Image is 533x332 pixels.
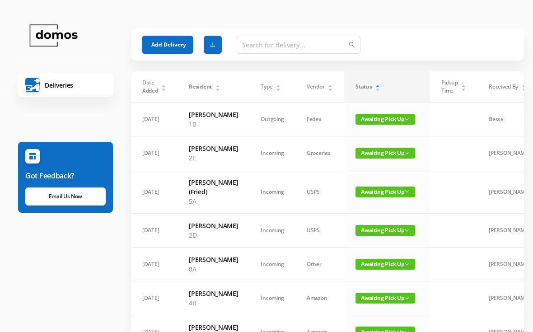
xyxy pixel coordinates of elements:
[189,196,238,206] p: 5A
[355,187,415,197] span: Awaiting Pick Up
[189,221,238,230] h6: [PERSON_NAME]
[215,84,220,86] i: icon: caret-up
[261,83,272,91] span: Type
[189,119,238,129] p: 1B
[215,84,220,89] div: Sort
[461,84,466,89] div: Sort
[375,84,380,89] div: Sort
[161,84,166,86] i: icon: caret-up
[349,42,355,48] i: icon: search
[189,264,238,274] p: 8A
[355,293,415,304] span: Awaiting Pick Up
[215,87,220,90] i: icon: caret-down
[328,87,333,90] i: icon: caret-down
[189,153,238,163] p: 2E
[328,84,333,86] i: icon: caret-up
[249,214,295,248] td: Incoming
[189,178,238,196] h6: [PERSON_NAME] (Fried)
[249,103,295,136] td: Outgoing
[189,230,238,240] p: 2D
[249,281,295,315] td: Incoming
[131,281,178,315] td: [DATE]
[295,281,344,315] td: Amazon
[295,136,344,170] td: Groceries
[461,87,466,90] i: icon: caret-down
[327,84,333,89] div: Sort
[276,84,281,89] div: Sort
[295,248,344,281] td: Other
[405,262,409,267] i: icon: down
[295,170,344,214] td: USPS
[189,289,238,298] h6: [PERSON_NAME]
[355,148,415,159] span: Awaiting Pick Up
[161,84,166,89] div: Sort
[405,117,409,122] i: icon: down
[521,87,526,90] i: icon: caret-down
[355,225,415,236] span: Awaiting Pick Up
[295,103,344,136] td: Fedex
[249,136,295,170] td: Incoming
[131,248,178,281] td: [DATE]
[295,214,344,248] td: USPS
[405,189,409,194] i: icon: down
[161,87,166,90] i: icon: caret-down
[276,87,281,90] i: icon: caret-down
[131,136,178,170] td: [DATE]
[131,170,178,214] td: [DATE]
[189,298,238,308] p: 4B
[189,323,238,332] h6: [PERSON_NAME]
[131,214,178,248] td: [DATE]
[375,87,380,90] i: icon: caret-down
[405,296,409,300] i: icon: down
[441,79,458,95] span: Pickup Time
[355,259,415,270] span: Awaiting Pick Up
[25,170,106,181] h6: Got Feedback?
[189,144,238,153] h6: [PERSON_NAME]
[25,187,106,206] a: Email Us Now
[249,170,295,214] td: Incoming
[461,84,466,86] i: icon: caret-up
[375,84,380,86] i: icon: caret-up
[276,84,281,86] i: icon: caret-up
[355,83,372,91] span: Status
[521,84,526,86] i: icon: caret-up
[237,36,360,54] input: Search for delivery...
[131,103,178,136] td: [DATE]
[18,73,113,97] a: Deliveries
[189,83,212,91] span: Resident
[355,114,415,125] span: Awaiting Pick Up
[521,84,527,89] div: Sort
[405,228,409,233] i: icon: down
[489,83,518,91] span: Received By
[307,83,324,91] span: Vendor
[249,248,295,281] td: Incoming
[142,36,193,54] button: Add Delivery
[405,151,409,155] i: icon: down
[142,79,158,95] span: Date Added
[189,255,238,264] h6: [PERSON_NAME]
[189,110,238,119] h6: [PERSON_NAME]
[204,36,222,54] button: icon: download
